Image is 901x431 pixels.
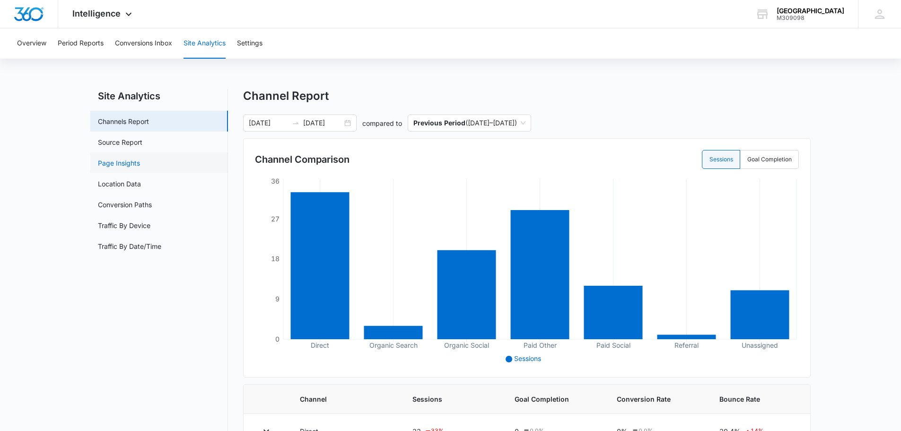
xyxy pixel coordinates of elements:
[98,241,161,251] a: Traffic By Date/Time
[98,116,149,126] a: Channels Report
[237,28,262,59] button: Settings
[514,354,541,362] span: Sessions
[777,7,844,15] div: account name
[292,119,299,127] span: swap-right
[90,89,228,103] h2: Site Analytics
[515,394,594,404] span: Goal Completion
[271,215,280,223] tspan: 27
[58,28,104,59] button: Period Reports
[271,255,280,263] tspan: 18
[98,220,150,230] a: Traffic By Device
[617,394,696,404] span: Conversion Rate
[777,15,844,21] div: account id
[72,9,121,18] span: Intelligence
[596,341,630,349] tspan: Paid Social
[674,341,699,349] tspan: Referral
[271,177,280,185] tspan: 36
[98,179,141,189] a: Location Data
[362,118,402,128] p: compared to
[184,28,226,59] button: Site Analytics
[275,335,280,343] tspan: 0
[300,394,390,404] span: Channel
[413,119,465,127] p: Previous Period
[444,341,489,350] tspan: Organic Social
[17,28,46,59] button: Overview
[524,341,557,349] tspan: Paid Other
[98,137,142,147] a: Source Report
[742,341,778,350] tspan: Unassigned
[249,118,288,128] input: Start date
[413,115,525,131] span: ( [DATE] – [DATE] )
[255,152,350,167] h3: Channel Comparison
[369,341,418,350] tspan: Organic Search
[98,200,152,210] a: Conversion Paths
[243,89,329,103] h1: Channel Report
[98,158,140,168] a: Page Insights
[275,295,280,303] tspan: 9
[303,118,342,128] input: End date
[292,119,299,127] span: to
[702,150,740,169] label: Sessions
[740,150,799,169] label: Goal Completion
[719,394,795,404] span: Bounce Rate
[311,341,329,349] tspan: Direct
[115,28,172,59] button: Conversions Inbox
[412,394,492,404] span: Sessions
